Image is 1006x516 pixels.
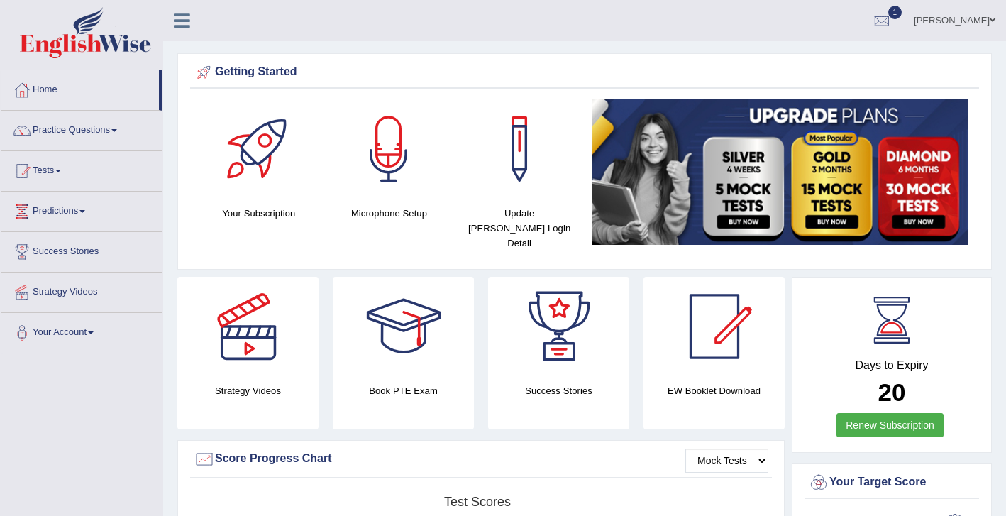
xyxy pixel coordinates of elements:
h4: EW Booklet Download [643,383,785,398]
h4: Strategy Videos [177,383,319,398]
h4: Microphone Setup [331,206,448,221]
tspan: Test scores [444,495,511,509]
a: Tests [1,151,162,187]
h4: Update [PERSON_NAME] Login Detail [461,206,577,251]
a: Home [1,70,159,106]
b: 20 [878,378,906,406]
div: Score Progress Chart [194,449,768,470]
a: Your Account [1,313,162,348]
a: Success Stories [1,232,162,268]
h4: Your Subscription [201,206,317,221]
div: Getting Started [194,62,975,83]
div: Your Target Score [808,472,975,493]
h4: Success Stories [488,383,629,398]
a: Strategy Videos [1,273,162,308]
a: Practice Questions [1,111,162,146]
span: 1 [888,6,902,19]
a: Renew Subscription [836,413,944,437]
h4: Days to Expiry [808,359,975,372]
a: Predictions [1,192,162,227]
img: small5.jpg [592,99,968,245]
h4: Book PTE Exam [333,383,474,398]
